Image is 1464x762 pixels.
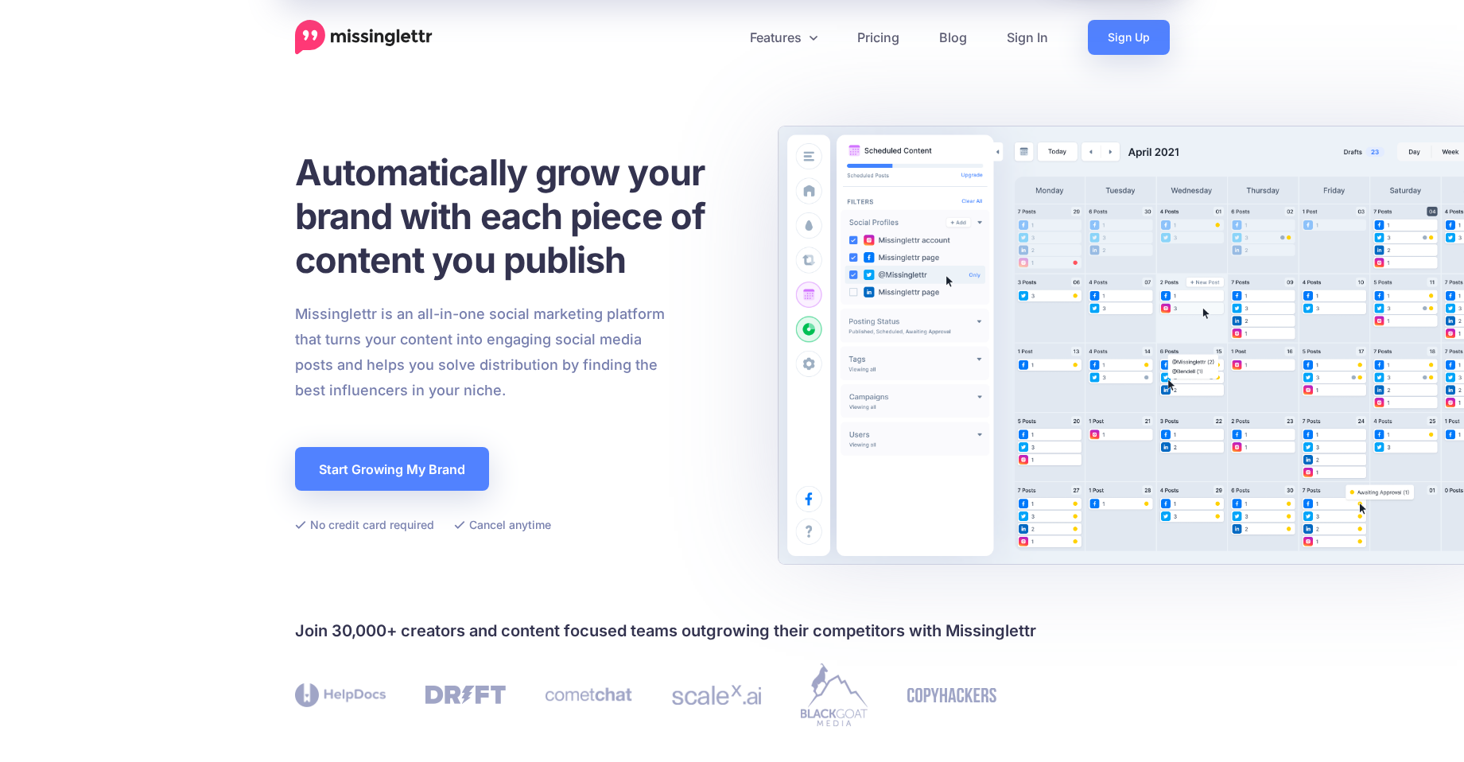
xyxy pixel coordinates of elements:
a: Pricing [837,20,919,55]
a: Home [295,20,433,55]
li: No credit card required [295,515,434,535]
h1: Automatically grow your brand with each piece of content you publish [295,150,744,282]
a: Sign In [987,20,1068,55]
li: Cancel anytime [454,515,551,535]
a: Start Growing My Brand [295,447,489,491]
a: Blog [919,20,987,55]
a: Features [730,20,837,55]
h4: Join 30,000+ creators and content focused teams outgrowing their competitors with Missinglettr [295,618,1170,643]
p: Missinglettr is an all-in-one social marketing platform that turns your content into engaging soc... [295,301,666,403]
a: Sign Up [1088,20,1170,55]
